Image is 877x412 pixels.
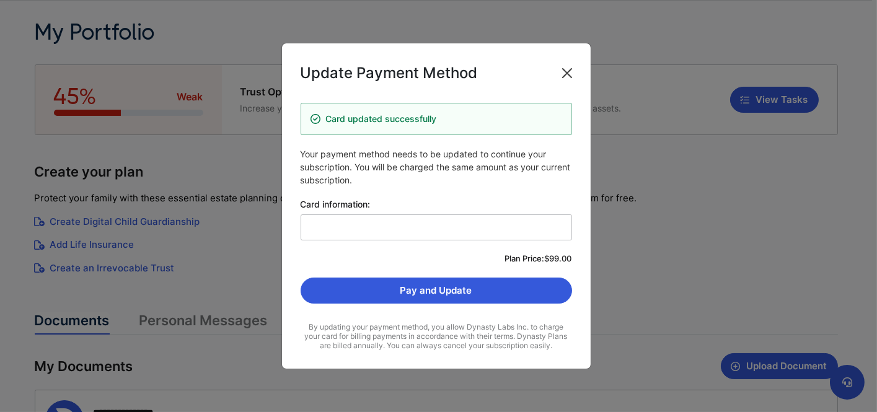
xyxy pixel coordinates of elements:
span: Card updated successfully [326,114,437,125]
div: By updating your payment method, you allow Dynasty Labs Inc. to charge your card for billing paym... [301,322,572,350]
button: Close [557,63,577,83]
div: Update Payment Method [301,62,478,84]
span: Card information: [301,199,572,209]
div: Plan Price: $99.00 [301,253,572,265]
p: Your payment method needs to be updated to continue your subscription. You will be charged the sa... [301,147,572,186]
button: Pay and Update [301,278,572,304]
iframe: Secure card payment input frame [307,222,565,234]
